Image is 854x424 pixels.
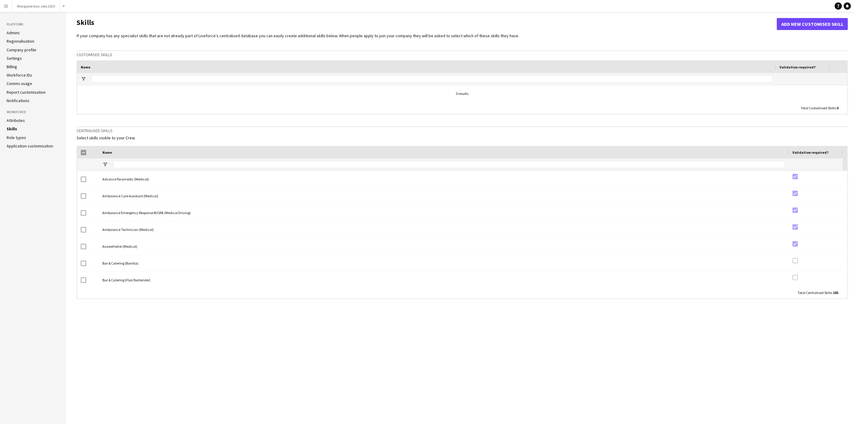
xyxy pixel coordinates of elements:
a: Role types [7,135,26,140]
span: Name [102,150,112,155]
button: Mongoose Asia Jobs 2025 [12,0,60,12]
button: Open Filter Menu [81,76,86,82]
input: Name Filter Input [113,161,785,168]
div: Bar & Catering (Flair Bartender) [99,272,789,288]
div: : [801,102,838,114]
a: Attributes [7,118,25,123]
a: Application customisation [7,143,53,149]
span: Validation required? [780,65,816,69]
p: If your company has any specialist skills that are not already part of Liveforce's centralised da... [77,33,848,38]
a: Regionalisation [7,38,34,44]
button: Open Filter Menu [102,162,108,167]
a: Billing [7,64,17,69]
iframe: Chat Widget [719,183,854,424]
span: Total Customised Skills [801,106,836,110]
h3: Platform [7,22,59,27]
h3: Centralised skills [77,128,848,133]
span: Name [81,65,90,69]
a: Skills [7,126,17,132]
button: Add new customised skill [777,18,848,30]
div: Bar & Catering (Barista) [99,255,789,271]
input: checked [792,174,798,179]
h3: Customised skills [77,52,848,57]
div: Anaesthetist (Medical) [99,238,789,255]
input: Name Filter Input [92,75,772,83]
div: Advance Paramedic (Medical) [99,171,789,187]
a: Comms usage [7,81,32,86]
div: Ambulance Care Assistant (Medical) [99,188,789,204]
h1: Skills [77,18,777,30]
div: Ambulance Technician (Medical) [99,221,789,238]
a: Admins [7,30,20,35]
a: Notifications [7,98,29,103]
p: Select skills visible to your Crew. [77,135,848,141]
a: Report customisation [7,89,46,95]
a: Workforce IDs [7,72,32,78]
div: Ambulance Emergency Response ROSPA (Medical Driving) [99,204,789,221]
h3: Workforce [7,109,59,115]
a: Settings [7,56,22,61]
span: Validation required? [792,150,828,155]
div: 0 results [456,91,469,96]
span: 0 [837,106,838,110]
a: Company profile [7,47,36,53]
